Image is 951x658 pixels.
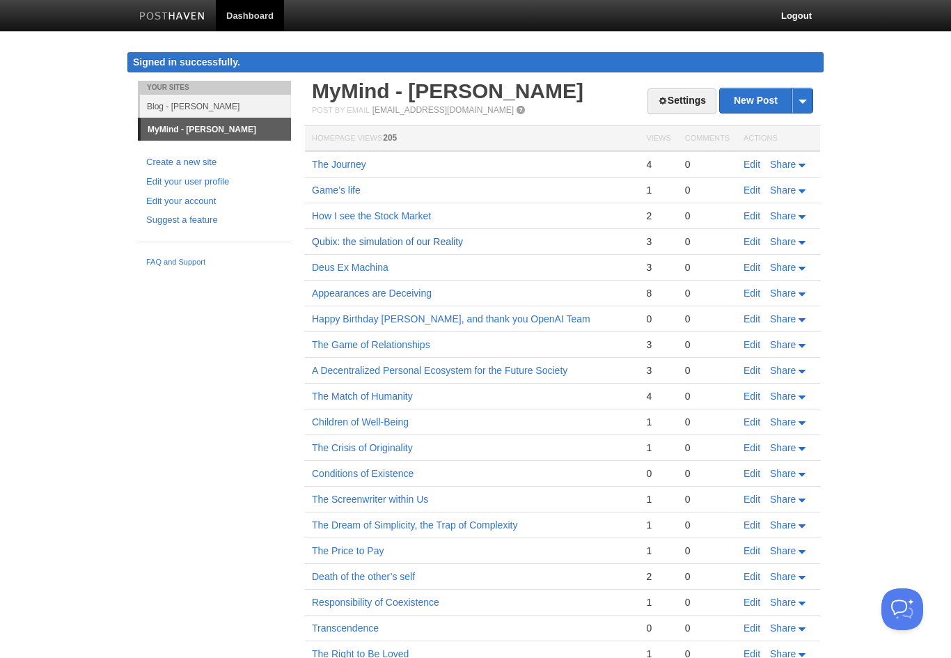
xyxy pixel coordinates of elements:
[305,126,639,152] th: Homepage Views
[770,262,796,273] span: Share
[881,588,923,630] iframe: Help Scout Beacon - Open
[312,468,414,479] a: Conditions of Existence
[646,184,670,196] div: 1
[146,194,283,209] a: Edit your account
[685,287,730,299] div: 0
[312,365,567,376] a: A Decentralized Personal Ecosystem for the Future Society
[312,185,361,196] a: Game’s life
[770,571,796,582] span: Share
[146,175,283,189] a: Edit your user profile
[146,213,283,228] a: Suggest a feature
[744,416,760,428] a: Edit
[646,364,670,377] div: 3
[312,288,432,299] a: Appearances are Deceiving
[146,256,283,269] a: FAQ and Support
[770,494,796,505] span: Share
[646,313,670,325] div: 0
[312,236,463,247] a: Qubix: the simulation of our Reality
[744,339,760,350] a: Edit
[646,570,670,583] div: 2
[685,622,730,634] div: 0
[312,106,370,114] span: Post by Email
[646,261,670,274] div: 3
[646,210,670,222] div: 2
[141,118,291,141] a: MyMind - [PERSON_NAME]
[312,597,439,608] a: Responsibility of Coexistence
[312,313,590,324] a: Happy Birthday [PERSON_NAME], and thank you OpenAI Team
[312,519,517,531] a: The Dream of Simplicity, the Trap of Complexity
[138,81,291,95] li: Your Sites
[744,571,760,582] a: Edit
[770,210,796,221] span: Share
[770,622,796,634] span: Share
[646,596,670,609] div: 1
[744,313,760,324] a: Edit
[646,441,670,454] div: 1
[744,494,760,505] a: Edit
[685,596,730,609] div: 0
[383,133,397,143] span: 205
[685,545,730,557] div: 0
[312,416,409,428] a: Children of Well-Being
[744,288,760,299] a: Edit
[312,339,430,350] a: The Game of Relationships
[737,126,820,152] th: Actions
[744,442,760,453] a: Edit
[139,12,205,22] img: Posthaven-bar
[312,442,413,453] a: The Crisis of Originality
[770,236,796,247] span: Share
[685,235,730,248] div: 0
[770,365,796,376] span: Share
[312,79,583,102] a: MyMind - [PERSON_NAME]
[770,391,796,402] span: Share
[646,158,670,171] div: 4
[744,597,760,608] a: Edit
[312,210,431,221] a: How I see the Stock Market
[744,365,760,376] a: Edit
[770,339,796,350] span: Share
[744,391,760,402] a: Edit
[685,519,730,531] div: 0
[685,184,730,196] div: 0
[770,468,796,479] span: Share
[685,493,730,506] div: 0
[685,390,730,402] div: 0
[646,416,670,428] div: 1
[646,519,670,531] div: 1
[639,126,677,152] th: Views
[646,338,670,351] div: 3
[744,545,760,556] a: Edit
[744,262,760,273] a: Edit
[685,441,730,454] div: 0
[646,235,670,248] div: 3
[140,95,291,118] a: Blog - [PERSON_NAME]
[744,468,760,479] a: Edit
[770,597,796,608] span: Share
[646,467,670,480] div: 0
[685,313,730,325] div: 0
[685,364,730,377] div: 0
[312,262,388,273] a: Deus Ex Machina
[646,545,670,557] div: 1
[744,236,760,247] a: Edit
[312,545,384,556] a: The Price to Pay
[685,570,730,583] div: 0
[312,571,415,582] a: Death of the other’s self
[770,519,796,531] span: Share
[312,494,428,505] a: The Screenwriter within Us
[770,159,796,170] span: Share
[770,545,796,556] span: Share
[744,622,760,634] a: Edit
[770,313,796,324] span: Share
[646,622,670,634] div: 0
[770,442,796,453] span: Share
[678,126,737,152] th: Comments
[744,159,760,170] a: Edit
[770,288,796,299] span: Share
[770,185,796,196] span: Share
[646,390,670,402] div: 4
[146,155,283,170] a: Create a new site
[127,52,824,72] div: Signed in successfully.
[770,416,796,428] span: Share
[685,467,730,480] div: 0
